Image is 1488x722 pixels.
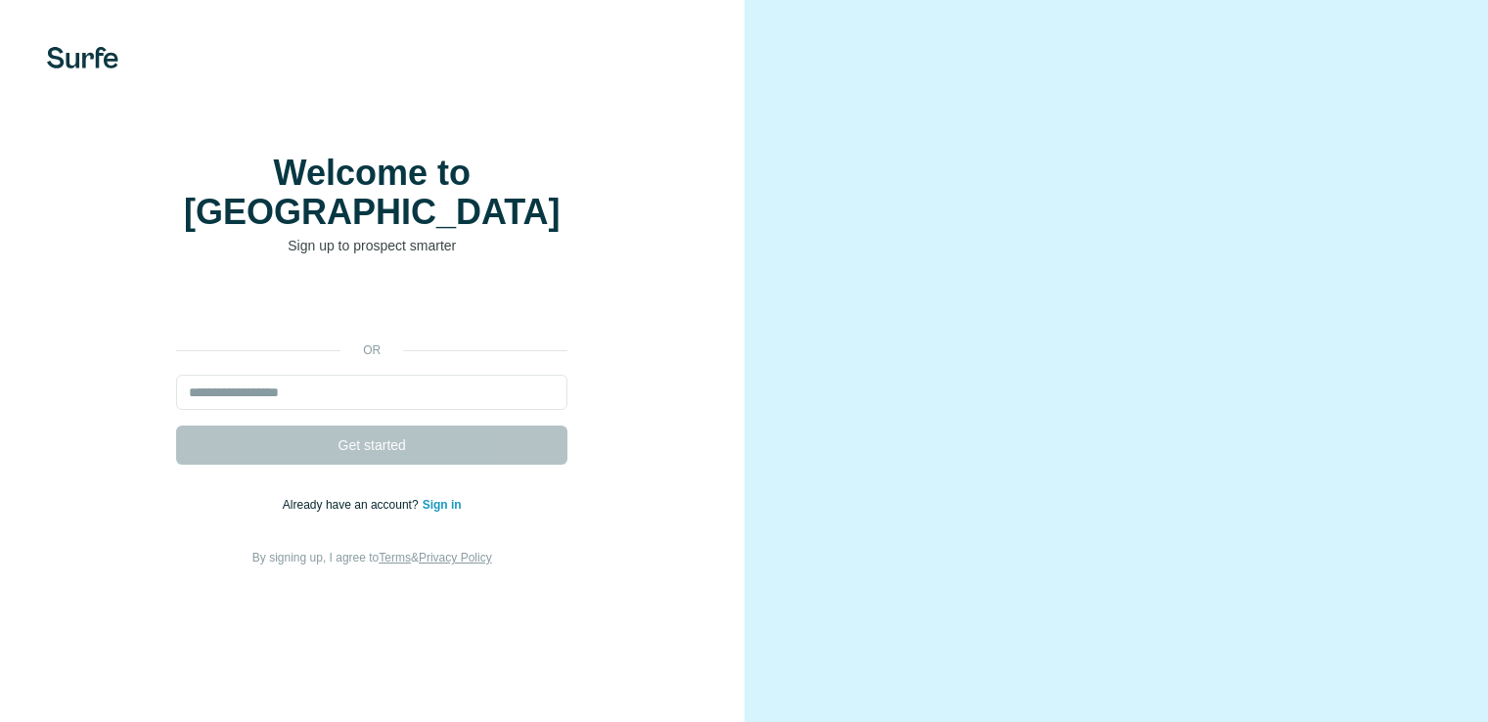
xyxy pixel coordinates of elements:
[379,551,411,564] a: Terms
[176,236,567,255] p: Sign up to prospect smarter
[166,285,577,328] iframe: Кнопка "Войти с аккаунтом Google"
[423,498,462,512] a: Sign in
[176,154,567,232] h1: Welcome to [GEOGRAPHIC_DATA]
[340,341,403,359] p: or
[419,551,492,564] a: Privacy Policy
[283,498,423,512] span: Already have an account?
[252,551,492,564] span: By signing up, I agree to &
[47,47,118,68] img: Surfe's logo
